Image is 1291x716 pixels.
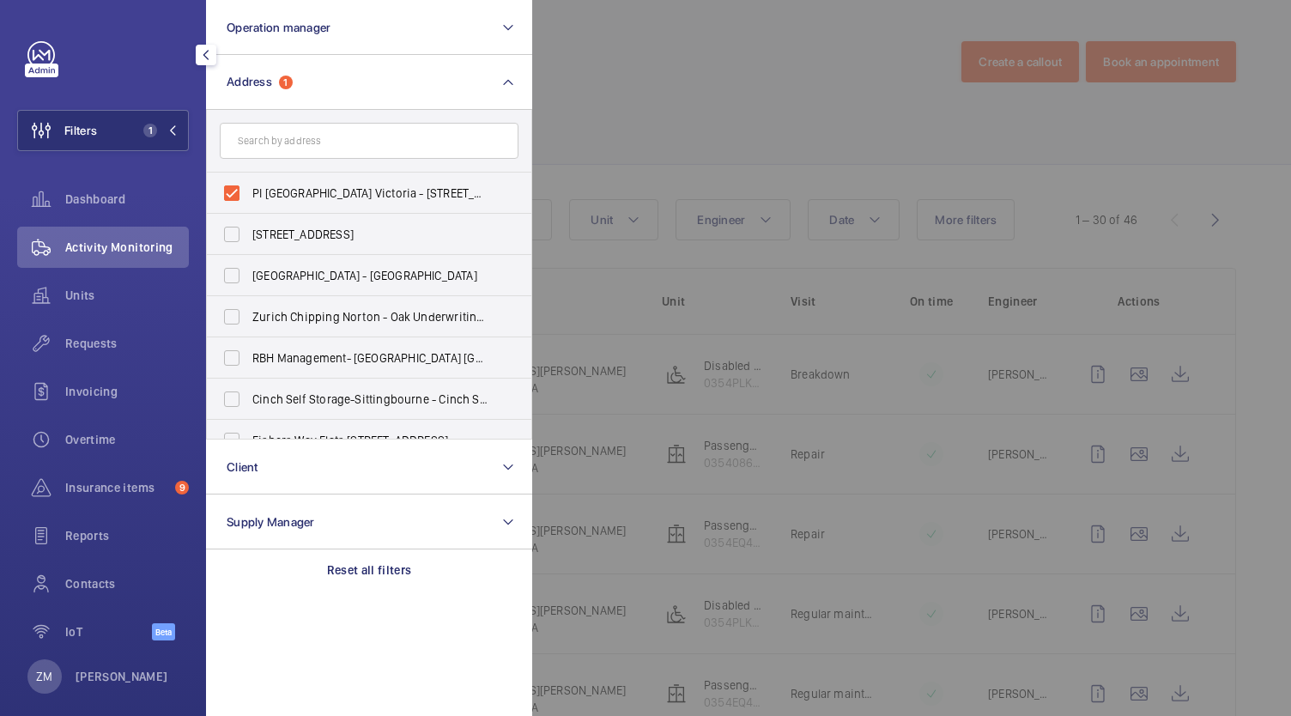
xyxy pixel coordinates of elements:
span: Reports [65,527,189,544]
span: Invoicing [65,383,189,400]
span: Activity Monitoring [65,239,189,256]
span: Units [65,287,189,304]
p: [PERSON_NAME] [76,668,168,685]
span: Contacts [65,575,189,592]
span: Overtime [65,431,189,448]
span: Insurance items [65,479,168,496]
button: Filters1 [17,110,189,151]
span: 1 [143,124,157,137]
span: Filters [64,122,97,139]
p: ZM [36,668,52,685]
span: IoT [65,623,152,640]
span: Beta [152,623,175,640]
span: Dashboard [65,191,189,208]
span: Requests [65,335,189,352]
span: 9 [175,481,189,495]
